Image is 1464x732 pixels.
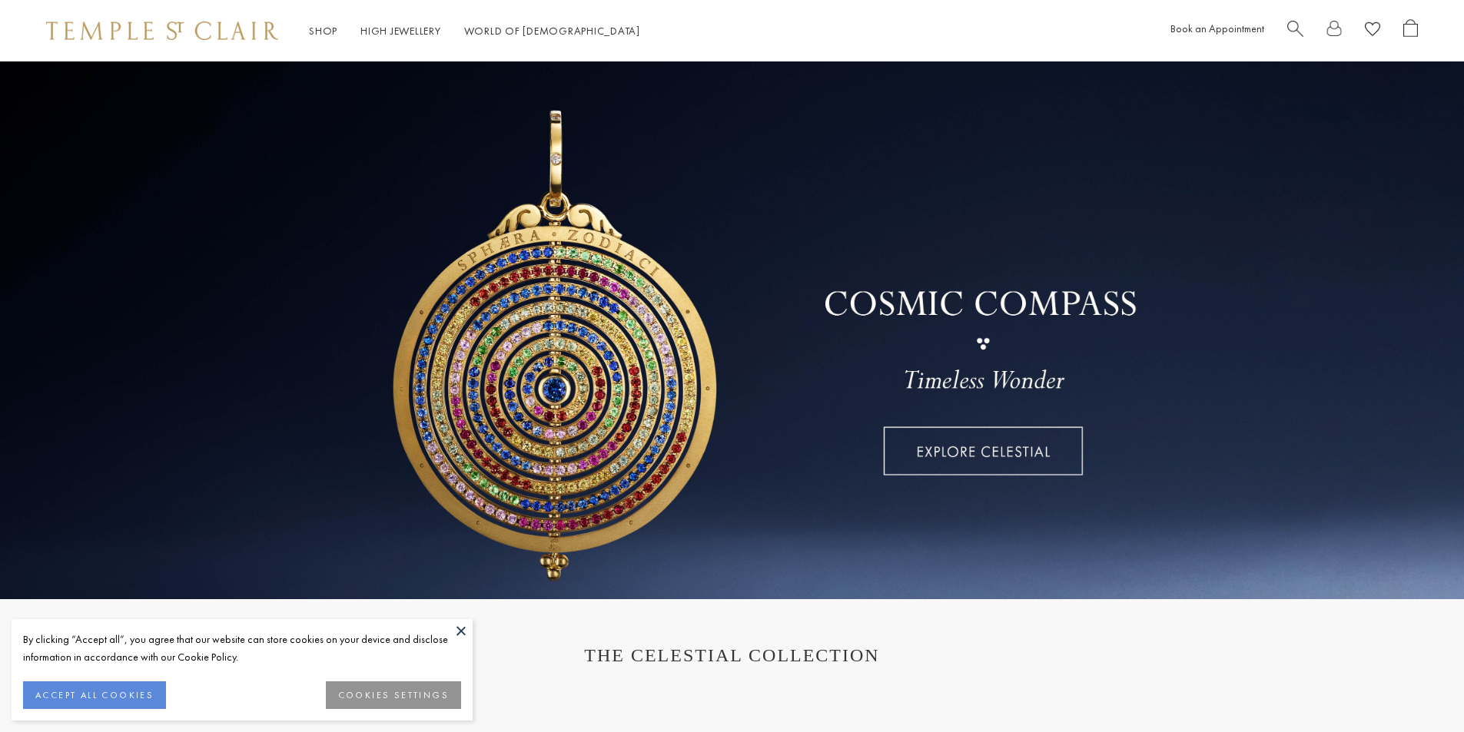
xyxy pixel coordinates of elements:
nav: Main navigation [309,22,640,41]
button: COOKIES SETTINGS [326,681,461,709]
a: Search [1287,19,1303,43]
h1: THE CELESTIAL COLLECTION [61,645,1403,666]
a: Open Shopping Bag [1403,19,1418,43]
img: Temple St. Clair [46,22,278,40]
a: ShopShop [309,24,337,38]
div: By clicking “Accept all”, you agree that our website can store cookies on your device and disclos... [23,631,461,666]
a: View Wishlist [1365,19,1380,43]
a: World of [DEMOGRAPHIC_DATA]World of [DEMOGRAPHIC_DATA] [464,24,640,38]
a: Book an Appointment [1170,22,1264,35]
button: ACCEPT ALL COOKIES [23,681,166,709]
a: High JewelleryHigh Jewellery [360,24,441,38]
